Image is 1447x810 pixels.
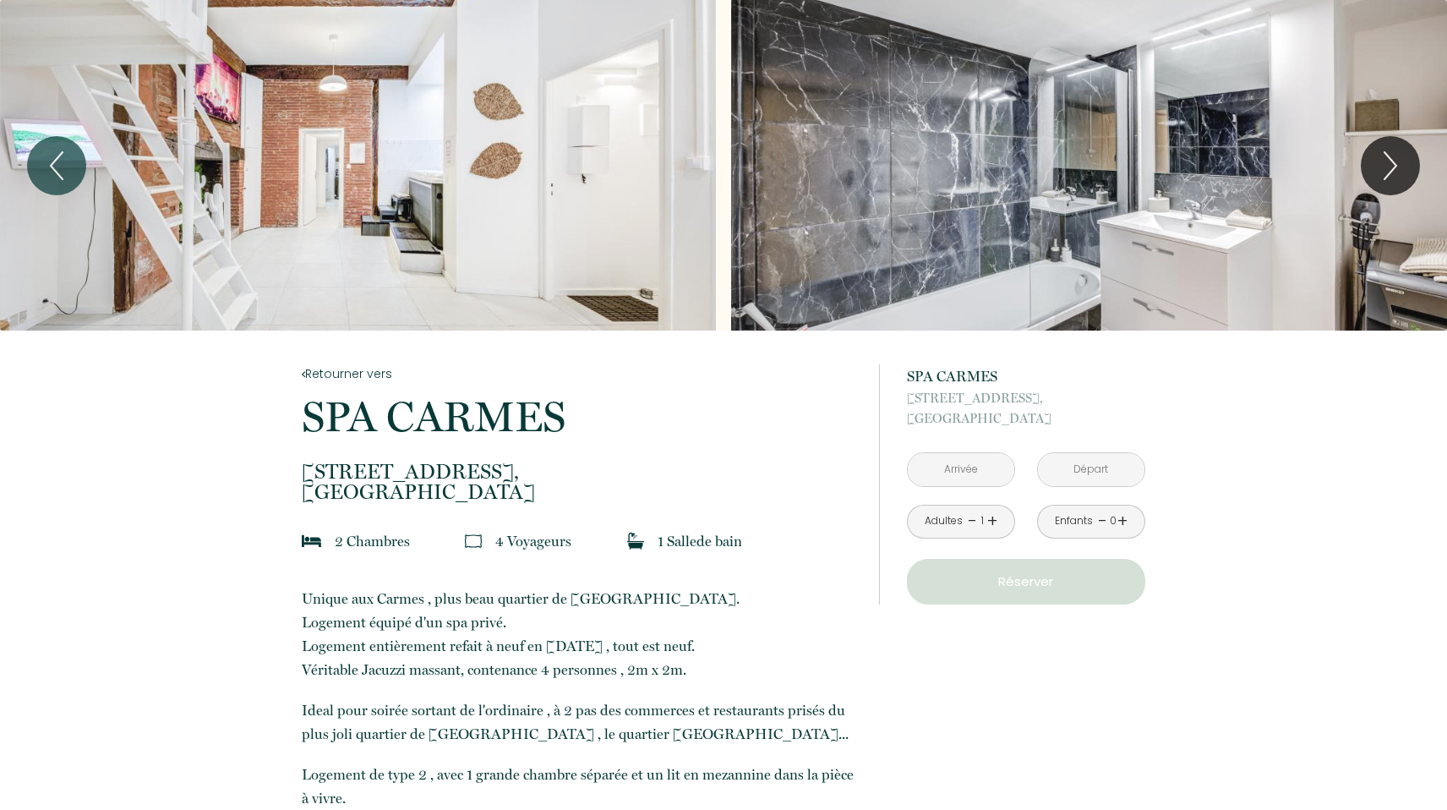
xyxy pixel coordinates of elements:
p: SPA CARMES [302,396,856,438]
button: Previous [27,136,86,195]
a: + [987,508,997,534]
img: guests [465,533,482,550]
a: - [968,508,977,534]
a: - [1098,508,1107,534]
p: [GEOGRAPHIC_DATA] [302,462,856,502]
p: [GEOGRAPHIC_DATA] [907,388,1145,429]
span: s [404,533,410,550]
p: 2 Chambre [335,529,410,553]
button: Next [1361,136,1420,195]
p: 4 Voyageur [495,529,571,553]
div: Adultes [925,513,963,529]
p: Ideal pour soirée sortant de l'ordinaire , à 2 pas des commerces et restaurants prisés du plus jo... [302,698,856,746]
button: Réserver [907,559,1145,605]
input: Départ [1038,453,1144,486]
p: Réserver [913,572,1139,592]
a: + [1117,508,1128,534]
p: Logement de type 2 , avec 1 grande chambre séparée et un lit en mezannine dans la pièce à vivre. [302,763,856,810]
a: Retourner vers [302,364,856,383]
p: 1 Salle de bain [658,529,742,553]
div: 1 [978,513,986,529]
p: SPA CARMES [907,364,1145,388]
div: Enfants [1055,513,1093,529]
span: [STREET_ADDRESS], [907,388,1145,408]
div: 0 [1109,513,1117,529]
p: Unique aux Carmes , plus beau quartier de [GEOGRAPHIC_DATA]. Logement équipé d'un spa privé. Loge... [302,587,856,681]
span: s [565,533,571,550]
span: [STREET_ADDRESS], [302,462,856,482]
input: Arrivée [908,453,1014,486]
